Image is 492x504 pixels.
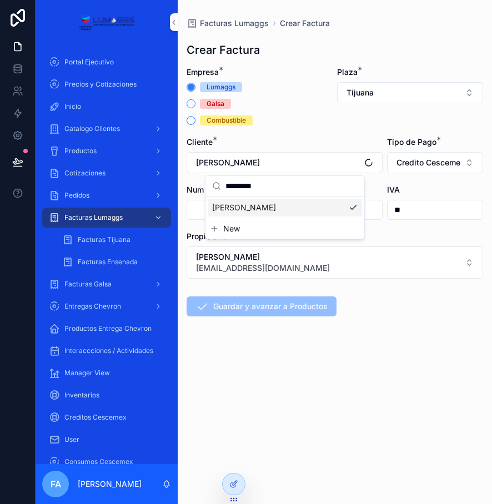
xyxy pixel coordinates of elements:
span: Cliente [187,137,213,147]
a: Cotizaciones [42,163,171,183]
span: Credito Cescemex [396,157,460,168]
div: Suggestions [205,196,364,219]
a: Creditos Cescemex [42,407,171,427]
div: Combustible [207,115,246,125]
span: Inventarios [64,391,99,400]
a: Facturas Ensenada [56,252,171,272]
span: Facturas Tijuana [78,235,130,244]
span: Productos [64,147,97,155]
a: Consumos Cescemex [42,452,171,472]
a: Manager View [42,363,171,383]
span: Pedidos [64,191,89,200]
span: Catalogo Clientes [64,124,120,133]
span: [EMAIL_ADDRESS][DOMAIN_NAME] [196,263,330,274]
button: Select Button [337,82,483,103]
a: Interaccciones / Actividades [42,341,171,361]
a: Facturas Lumaggs [187,18,269,29]
a: Precios y Cotizaciones [42,74,171,94]
a: Productos [42,141,171,161]
span: Manager View [64,369,110,377]
a: User [42,430,171,450]
span: [PERSON_NAME] [212,202,276,213]
a: Crear Factura [280,18,330,29]
a: Facturas Galsa [42,274,171,294]
span: Num Factura [187,185,234,194]
button: Select Button [387,152,483,173]
span: Entregas Chevron [64,302,121,311]
span: [PERSON_NAME] [196,157,260,168]
a: Inicio [42,97,171,117]
span: FA [51,477,61,491]
span: Facturas Lumaggs [200,18,269,29]
span: Consumos Cescemex [64,457,133,466]
p: [PERSON_NAME] [78,478,142,490]
span: Inicio [64,102,81,111]
div: scrollable content [36,44,178,464]
span: Plaza [337,67,358,77]
span: Creditos Cescemex [64,413,127,422]
span: Tijuana [347,87,374,98]
span: Cotizaciones [64,169,106,178]
a: Inventarios [42,385,171,405]
a: Facturas Lumaggs [42,208,171,228]
span: Precios y Cotizaciones [64,80,137,89]
a: Facturas Tijuana [56,230,171,250]
span: New [223,223,240,234]
span: Interaccciones / Actividades [64,346,153,355]
img: App logo [78,13,134,31]
a: Portal Ejecutivo [42,52,171,72]
span: Tipo de Pago [387,137,436,147]
a: Pedidos [42,185,171,205]
div: Galsa [207,99,224,109]
span: Facturas Ensenada [78,258,138,266]
button: New [210,223,360,234]
h1: Crear Factura [187,42,260,58]
span: User [64,435,79,444]
span: IVA [387,185,400,194]
span: [PERSON_NAME] [196,251,330,263]
span: Empresa [187,67,219,77]
button: Select Button [187,246,483,279]
div: Lumaggs [207,82,235,92]
span: Propietario [187,231,227,241]
a: Catalogo Clientes [42,119,171,139]
span: Facturas Galsa [64,280,112,289]
a: Entregas Chevron [42,296,171,316]
span: Facturas Lumaggs [64,213,123,222]
a: Productos Entrega Chevron [42,319,171,339]
span: Productos Entrega Chevron [64,324,152,333]
button: Select Button [187,152,383,173]
span: Portal Ejecutivo [64,58,114,67]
